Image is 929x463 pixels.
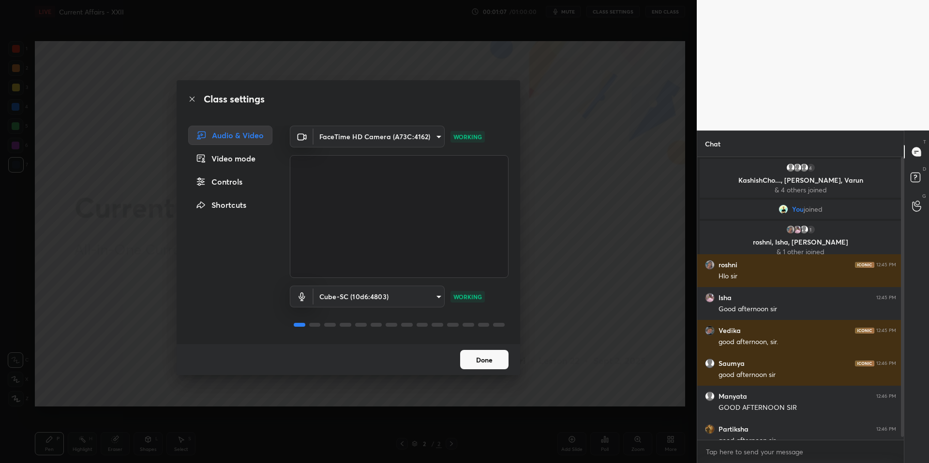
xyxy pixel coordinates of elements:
[705,260,715,270] img: 3
[314,286,445,307] div: FaceTime HD Camera (A73C:4162)
[855,262,874,268] img: iconic-dark.1390631f.png
[806,163,816,173] div: 4
[719,326,741,335] h6: Vedika
[705,359,715,368] img: default.png
[923,165,926,173] p: D
[314,126,445,147] div: FaceTime HD Camera (A73C:4162)
[855,361,874,366] img: iconic-dark.1390631f.png
[719,359,745,368] h6: Saumya
[719,272,896,281] div: Hlo sir
[705,186,896,194] p: & 4 others joined
[719,370,896,380] div: good afternoon sir
[876,361,896,366] div: 12:46 PM
[705,176,896,184] p: KashishCho..., [PERSON_NAME], Varun
[804,205,823,213] span: joined
[876,328,896,333] div: 12:45 PM
[719,304,896,314] div: Good afternoon sir
[705,326,715,335] img: 0dcb65ff29644486a403f3291a36d001.jpg
[786,163,795,173] img: default.png
[786,225,795,234] img: 3
[779,204,788,214] img: cbb332b380cd4d0a9bcabf08f684c34f.jpg
[793,163,802,173] img: default.png
[876,295,896,301] div: 12:45 PM
[188,172,272,191] div: Controls
[697,157,904,440] div: grid
[705,248,896,256] p: & 1 other joined
[792,205,804,213] span: You
[719,293,732,302] h6: Isha
[204,92,265,106] h2: Class settings
[855,328,874,333] img: iconic-dark.1390631f.png
[705,391,715,401] img: default.png
[923,138,926,145] p: T
[453,132,482,141] p: WORKING
[188,195,272,215] div: Shortcuts
[705,238,896,246] p: roshni, Isha, [PERSON_NAME]
[719,392,747,401] h6: Manyata
[460,350,509,369] button: Done
[705,293,715,303] img: 3
[697,131,728,157] p: Chat
[876,426,896,432] div: 12:46 PM
[793,225,802,234] img: 3
[719,436,896,446] div: good afternoon sir
[876,393,896,399] div: 12:46 PM
[188,149,272,168] div: Video mode
[922,192,926,200] p: G
[876,262,896,268] div: 12:45 PM
[799,163,809,173] img: default.png
[719,403,896,413] div: GOOD AFTERNOON SIR
[806,225,816,234] div: 1
[705,424,715,434] img: 32d32e95c2d04cb5b6330528af69c420.jpg
[719,260,737,269] h6: roshni
[453,292,482,301] p: WORKING
[719,337,896,347] div: good afternoon, sir.
[188,126,272,145] div: Audio & Video
[799,225,809,234] img: default.png
[719,425,749,434] h6: Partiksha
